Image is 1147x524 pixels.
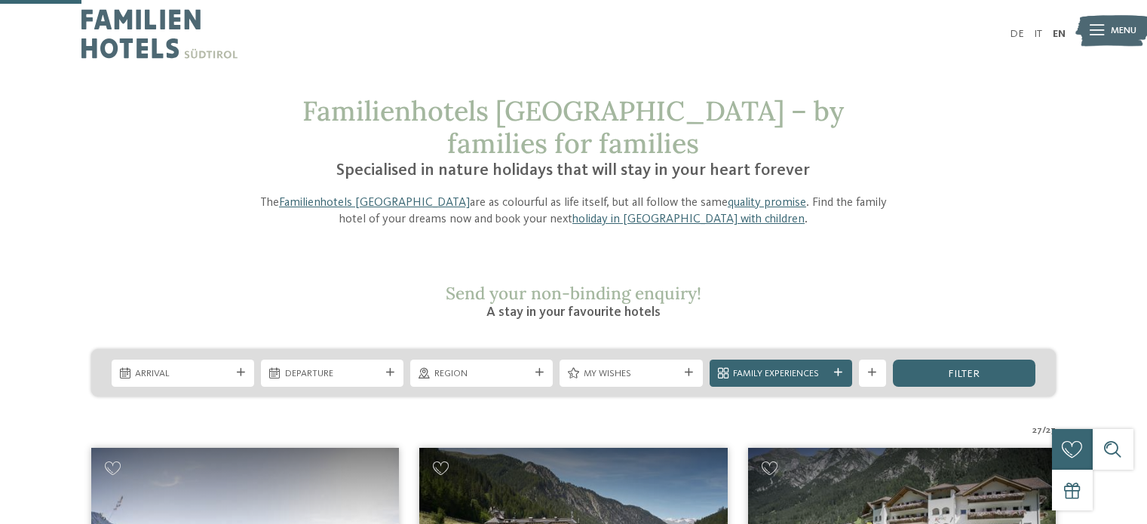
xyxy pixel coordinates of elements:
a: DE [1010,29,1024,39]
span: Region [434,367,529,381]
span: Family Experiences [733,367,828,381]
span: My wishes [584,367,679,381]
span: A stay in your favourite hotels [486,305,661,319]
a: holiday in [GEOGRAPHIC_DATA] with children [572,213,805,225]
span: Menu [1111,24,1136,38]
span: Specialised in nature holidays that will stay in your heart forever [336,162,810,179]
span: 27 [1046,424,1056,437]
a: IT [1034,29,1042,39]
a: Familienhotels [GEOGRAPHIC_DATA] [279,197,470,209]
a: EN [1053,29,1066,39]
span: Departure [285,367,380,381]
a: quality promise [728,197,806,209]
p: The are as colourful as life itself, but all follow the same . Find the family hotel of your drea... [251,195,897,228]
span: 27 [1032,424,1042,437]
span: Send your non-binding enquiry! [446,282,701,304]
span: filter [948,369,980,379]
span: Arrival [135,367,230,381]
span: Familienhotels [GEOGRAPHIC_DATA] – by families for families [302,93,844,161]
span: / [1042,424,1046,437]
